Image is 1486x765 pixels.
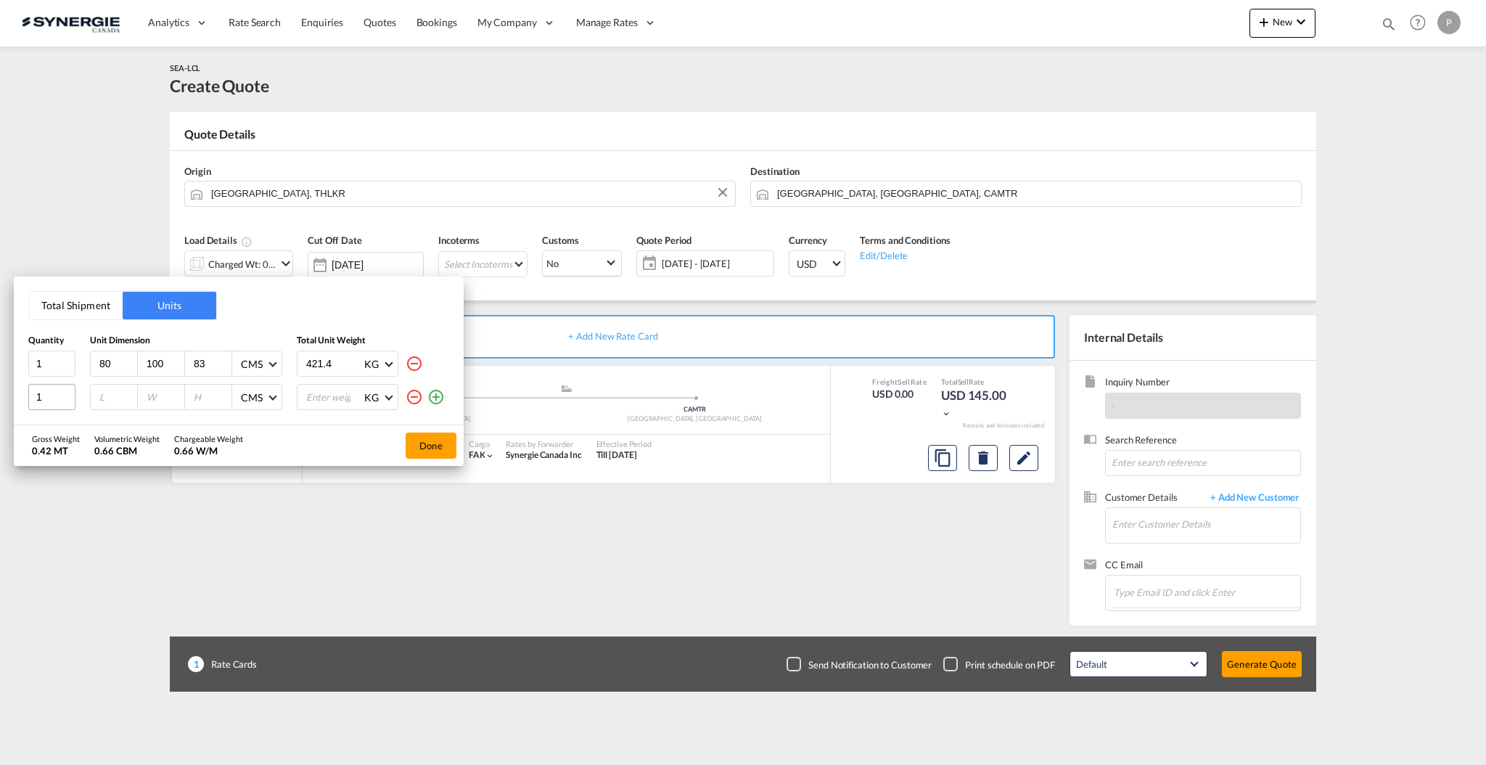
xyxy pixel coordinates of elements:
md-icon: icon-minus-circle-outline [406,355,423,372]
div: 0.42 MT [32,444,80,457]
div: KG [364,391,379,404]
md-icon: icon-minus-circle-outline [406,388,423,406]
input: W [145,390,184,404]
input: Qty [28,351,75,377]
input: Enter weight [305,351,363,376]
input: L [98,390,137,404]
div: Gross Weight [32,433,80,444]
input: W [145,357,184,370]
input: H [192,390,231,404]
input: Enter weight [305,385,363,409]
div: 0.66 CBM [94,444,160,457]
button: Total Shipment [29,292,123,319]
input: L [98,357,137,370]
div: KG [364,358,379,370]
div: Quantity [28,335,75,347]
input: Qty [28,384,75,410]
div: CMS [241,391,263,404]
button: Done [406,433,456,459]
button: Units [123,292,216,319]
div: 0.66 W/M [174,444,243,457]
div: Volumetric Weight [94,433,160,444]
div: Total Unit Weight [297,335,449,347]
div: CMS [241,358,263,370]
div: Unit Dimension [90,335,282,347]
md-icon: icon-plus-circle-outline [427,388,445,406]
div: Chargeable Weight [174,433,243,444]
input: H [192,357,231,370]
